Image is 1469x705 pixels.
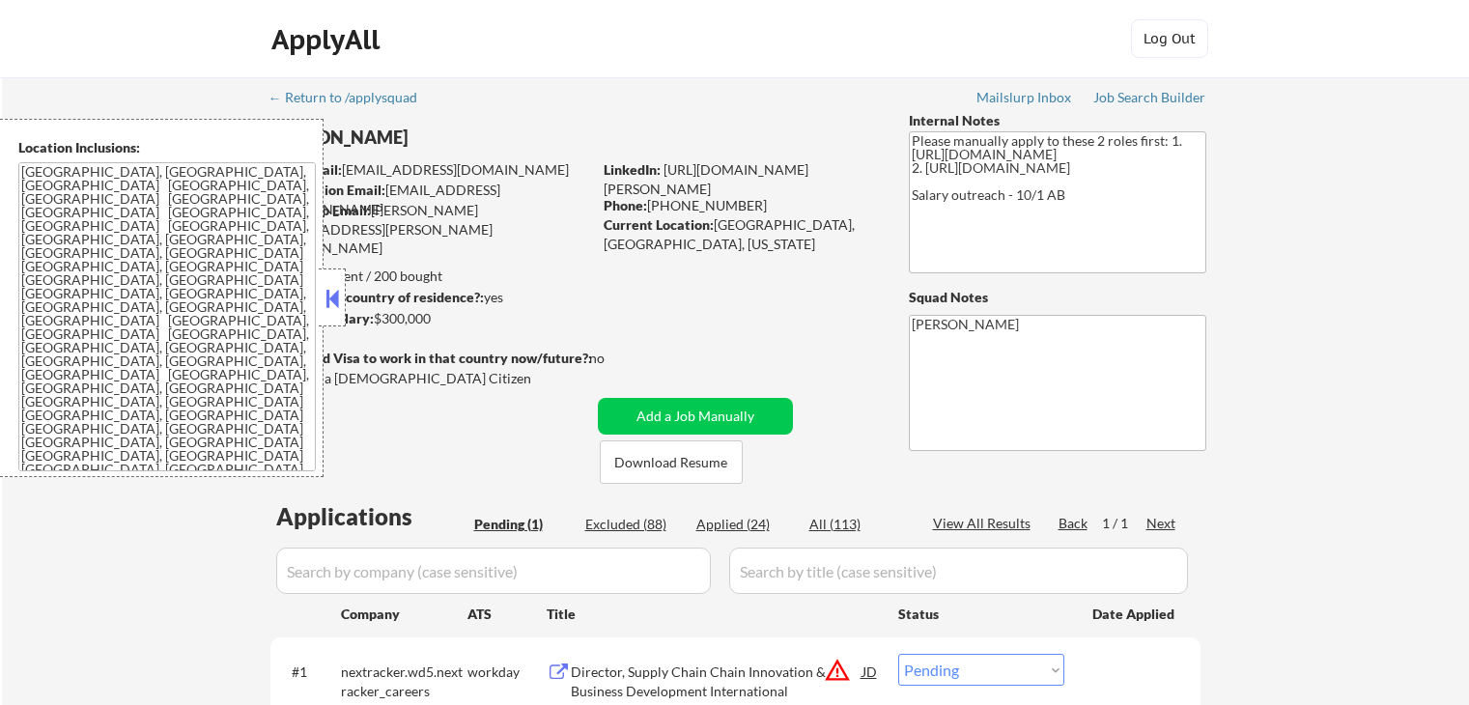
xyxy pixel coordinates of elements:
[909,288,1206,307] div: Squad Notes
[271,23,385,56] div: ApplyAll
[604,161,808,197] a: [URL][DOMAIN_NAME][PERSON_NAME]
[1092,605,1177,624] div: Date Applied
[600,440,743,484] button: Download Resume
[268,90,436,109] a: ← Return to /applysquad
[604,161,661,178] strong: LinkedIn:
[270,126,667,150] div: [PERSON_NAME]
[1146,514,1177,533] div: Next
[809,515,906,534] div: All (113)
[604,196,877,215] div: [PHONE_NUMBER]
[909,111,1206,130] div: Internal Notes
[585,515,682,534] div: Excluded (88)
[824,657,851,684] button: warning_amber
[1093,91,1206,104] div: Job Search Builder
[696,515,793,534] div: Applied (24)
[547,605,880,624] div: Title
[571,663,862,700] div: Director, Supply Chain Chain Innovation & Business Development International
[467,605,547,624] div: ATS
[1059,514,1089,533] div: Back
[589,349,644,368] div: no
[933,514,1036,533] div: View All Results
[604,215,877,253] div: [GEOGRAPHIC_DATA], [GEOGRAPHIC_DATA], [US_STATE]
[976,91,1073,104] div: Mailslurp Inbox
[269,309,591,328] div: $300,000
[604,197,647,213] strong: Phone:
[1102,514,1146,533] div: 1 / 1
[268,91,436,104] div: ← Return to /applysquad
[269,288,585,307] div: yes
[467,663,547,682] div: workday
[898,596,1064,631] div: Status
[18,138,316,157] div: Location Inclusions:
[270,201,591,258] div: [PERSON_NAME][EMAIL_ADDRESS][PERSON_NAME][DOMAIN_NAME]
[341,663,467,700] div: nextracker.wd5.nextracker_careers
[269,267,591,286] div: 24 sent / 200 bought
[729,548,1188,594] input: Search by title (case sensitive)
[276,505,467,528] div: Applications
[276,548,711,594] input: Search by company (case sensitive)
[861,654,880,689] div: JD
[1131,19,1208,58] button: Log Out
[271,160,591,180] div: [EMAIL_ADDRESS][DOMAIN_NAME]
[271,181,591,218] div: [EMAIL_ADDRESS][DOMAIN_NAME]
[341,605,467,624] div: Company
[270,350,592,366] strong: Will need Visa to work in that country now/future?:
[976,90,1073,109] a: Mailslurp Inbox
[270,369,597,388] div: Yes, I am a [DEMOGRAPHIC_DATA] Citizen
[1093,90,1206,109] a: Job Search Builder
[269,289,484,305] strong: Can work in country of residence?:
[474,515,571,534] div: Pending (1)
[604,216,714,233] strong: Current Location:
[598,398,793,435] button: Add a Job Manually
[292,663,325,682] div: #1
